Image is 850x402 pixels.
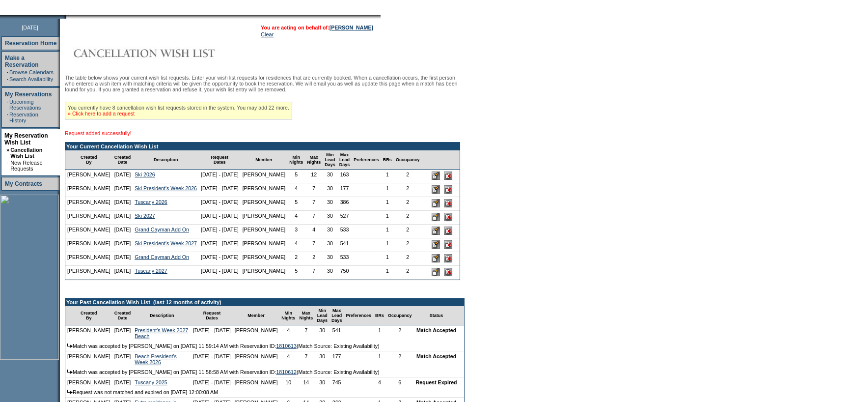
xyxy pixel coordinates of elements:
[241,238,288,252] td: [PERSON_NAME]
[337,150,352,170] td: Max Lead Days
[315,325,329,341] td: 30
[5,55,39,68] a: Make a Reservation
[65,387,464,398] td: Request was not matched and expired on [DATE] 12:00:08 AM
[444,254,452,262] input: Delete this Request
[416,353,456,359] nobr: Match Accepted
[432,240,440,249] input: Edit this Request
[394,211,422,225] td: 2
[9,99,41,111] a: Upcoming Reservations
[432,254,440,262] input: Edit this Request
[65,298,464,306] td: Your Past Cancellation Wish List (last 12 months of activity)
[394,197,422,211] td: 2
[432,172,440,180] input: Edit this Request
[305,170,323,183] td: 12
[65,211,112,225] td: [PERSON_NAME]
[381,183,394,197] td: 1
[381,150,394,170] td: BRs
[65,341,464,351] td: Match was accepted by [PERSON_NAME] on [DATE] 11:59:14 AM with Reservation ID: (Match Source: Exi...
[65,183,112,197] td: [PERSON_NAME]
[201,199,239,205] nobr: [DATE] - [DATE]
[279,377,297,387] td: 10
[381,266,394,280] td: 1
[9,69,54,75] a: Browse Calendars
[112,211,133,225] td: [DATE]
[337,238,352,252] td: 541
[201,254,239,260] nobr: [DATE] - [DATE]
[381,170,394,183] td: 1
[323,197,337,211] td: 30
[9,76,53,82] a: Search Availability
[373,325,386,341] td: 1
[112,377,133,387] td: [DATE]
[112,306,133,325] td: Created Date
[432,185,440,194] input: Edit this Request
[6,147,9,153] b: »
[416,327,456,333] nobr: Match Accepted
[193,353,231,359] nobr: [DATE] - [DATE]
[112,351,133,367] td: [DATE]
[5,91,52,98] a: My Reservations
[305,225,323,238] td: 4
[112,170,133,183] td: [DATE]
[7,76,8,82] td: ·
[394,266,422,280] td: 2
[65,150,112,170] td: Created By
[373,351,386,367] td: 1
[67,344,73,348] img: arrow.gif
[315,306,329,325] td: Min Lead Days
[444,213,452,221] input: Delete this Request
[386,325,414,341] td: 2
[201,268,239,274] nobr: [DATE] - [DATE]
[65,377,112,387] td: [PERSON_NAME]
[444,268,452,276] input: Delete this Request
[66,15,67,19] img: blank.gif
[65,170,112,183] td: [PERSON_NAME]
[444,199,452,207] input: Delete this Request
[305,150,323,170] td: Max Nights
[22,25,38,30] span: [DATE]
[373,377,386,387] td: 4
[323,183,337,197] td: 30
[65,266,112,280] td: [PERSON_NAME]
[7,69,8,75] td: ·
[394,183,422,197] td: 2
[386,306,414,325] td: Occupancy
[373,306,386,325] td: BRs
[5,180,42,187] a: My Contracts
[329,325,344,341] td: 541
[201,213,239,219] nobr: [DATE] - [DATE]
[315,351,329,367] td: 30
[112,183,133,197] td: [DATE]
[337,170,352,183] td: 163
[135,327,188,339] a: President's Week 2027 Beach
[68,111,135,116] a: » Click here to add a request
[381,252,394,266] td: 1
[444,185,452,194] input: Delete this Request
[65,325,112,341] td: [PERSON_NAME]
[133,150,199,170] td: Description
[233,377,280,387] td: [PERSON_NAME]
[10,147,42,159] a: Cancellation Wish List
[135,268,167,274] a: Tuscany 2027
[337,197,352,211] td: 386
[279,325,297,341] td: 4
[394,150,422,170] td: Occupancy
[193,327,231,333] nobr: [DATE] - [DATE]
[337,252,352,266] td: 533
[444,227,452,235] input: Delete this Request
[112,266,133,280] td: [DATE]
[241,211,288,225] td: [PERSON_NAME]
[381,225,394,238] td: 1
[394,170,422,183] td: 2
[112,238,133,252] td: [DATE]
[305,183,323,197] td: 7
[297,351,315,367] td: 7
[201,227,239,232] nobr: [DATE] - [DATE]
[323,266,337,280] td: 30
[287,211,305,225] td: 4
[287,252,305,266] td: 2
[65,306,112,325] td: Created By
[323,225,337,238] td: 30
[323,211,337,225] td: 30
[337,211,352,225] td: 527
